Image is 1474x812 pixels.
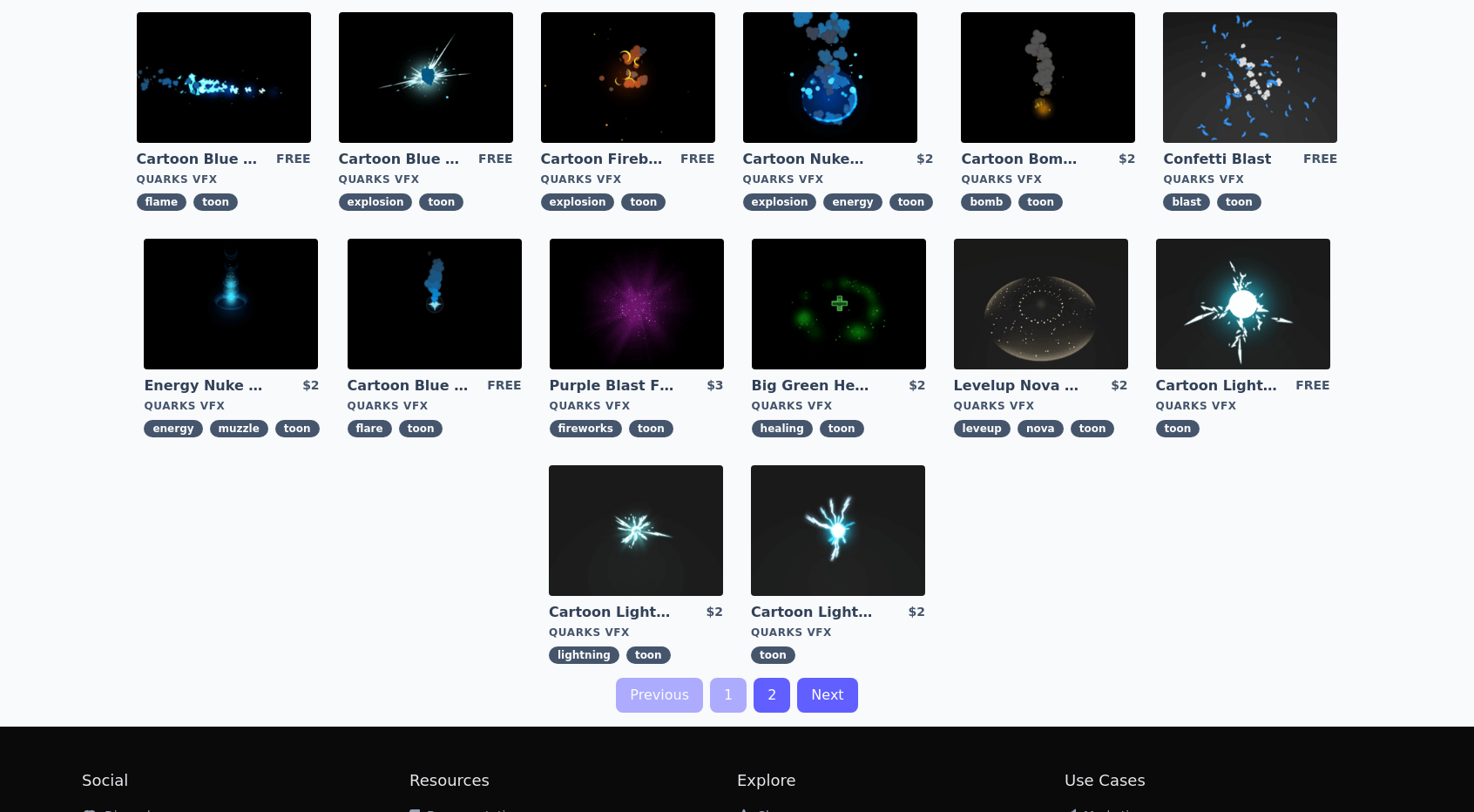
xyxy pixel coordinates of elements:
span: toon [1018,193,1063,211]
span: flare [348,420,392,437]
img: imgAlt [751,465,925,596]
img: imgAlt [550,239,724,369]
div: $2 [909,376,925,396]
a: 1 [710,678,747,713]
span: toon [820,420,864,437]
img: imgAlt [549,465,723,596]
div: FREE [276,150,310,169]
span: flame [137,193,187,211]
div: Quarks VFX [549,626,723,639]
img: imgAlt [1163,12,1337,143]
img: imgAlt [348,239,522,369]
div: Quarks VFX [751,626,925,639]
a: Energy Nuke Muzzle Flash [144,376,269,396]
div: Quarks VFX [541,173,715,186]
img: imgAlt [1156,239,1330,369]
span: toon [193,193,238,211]
img: imgAlt [743,12,917,143]
a: Cartoon Blue Flare [348,376,473,396]
span: toon [751,646,795,664]
div: Quarks VFX [348,399,522,413]
a: Cartoon Blue Gas Explosion [339,150,464,169]
span: nova [1018,420,1064,437]
span: healing [752,420,813,437]
a: Cartoon Blue Flamethrower [137,150,262,169]
div: Quarks VFX [961,173,1135,186]
a: Cartoon Lightning Ball with Bloom [751,603,876,622]
a: Cartoon Lightning Ball [1156,376,1281,396]
span: toon [629,420,673,437]
img: imgAlt [752,239,926,369]
span: bomb [961,193,1011,211]
img: imgAlt [144,239,318,369]
h2: Use Cases [1065,768,1392,793]
img: imgAlt [541,12,715,143]
span: toon [1217,193,1261,211]
div: $2 [707,603,723,622]
div: Quarks VFX [1156,399,1330,413]
a: Purple Blast Fireworks [550,376,675,396]
img: imgAlt [961,12,1135,143]
div: $2 [909,603,925,622]
h2: Explore [737,768,1065,793]
div: Quarks VFX [743,173,934,186]
span: explosion [541,193,615,211]
span: toon [275,420,320,437]
span: fireworks [550,420,622,437]
span: energy [823,193,882,211]
span: toon [1156,420,1200,437]
span: lightning [549,646,619,664]
img: imgAlt [137,12,311,143]
img: imgAlt [954,239,1128,369]
a: Cartoon Fireball Explosion [541,150,666,169]
div: FREE [680,150,714,169]
div: Quarks VFX [339,173,513,186]
a: Confetti Blast [1163,150,1288,169]
span: blast [1163,193,1210,211]
div: $2 [916,150,933,169]
span: toon [621,193,666,211]
div: FREE [1303,150,1337,169]
a: Cartoon Nuke Energy Explosion [743,150,869,169]
div: $2 [1111,376,1127,396]
div: $3 [707,376,723,396]
span: toon [626,646,671,664]
span: toon [1071,420,1115,437]
a: Cartoon Bomb Fuse [961,150,1086,169]
img: imgAlt [339,12,513,143]
a: Next [797,678,857,713]
span: toon [419,193,463,211]
div: Quarks VFX [1163,173,1337,186]
div: Quarks VFX [137,173,311,186]
div: Quarks VFX [752,399,926,413]
a: Cartoon Lightning Ball Explosion [549,603,674,622]
h2: Resources [409,768,737,793]
a: Previous [616,678,703,713]
h2: Social [82,768,409,793]
a: Levelup Nova Effect [954,376,1079,396]
div: $2 [302,376,319,396]
span: toon [399,420,443,437]
span: explosion [339,193,413,211]
div: Quarks VFX [550,399,724,413]
div: FREE [478,150,512,169]
div: Quarks VFX [144,399,319,413]
span: toon [889,193,934,211]
span: explosion [743,193,817,211]
div: Quarks VFX [954,399,1128,413]
a: 2 [754,678,790,713]
span: leveup [954,420,1011,437]
span: muzzle [210,420,268,437]
a: Big Green Healing Effect [752,376,877,396]
div: FREE [1295,376,1329,396]
div: FREE [487,376,521,396]
span: energy [144,420,202,437]
div: $2 [1119,150,1135,169]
